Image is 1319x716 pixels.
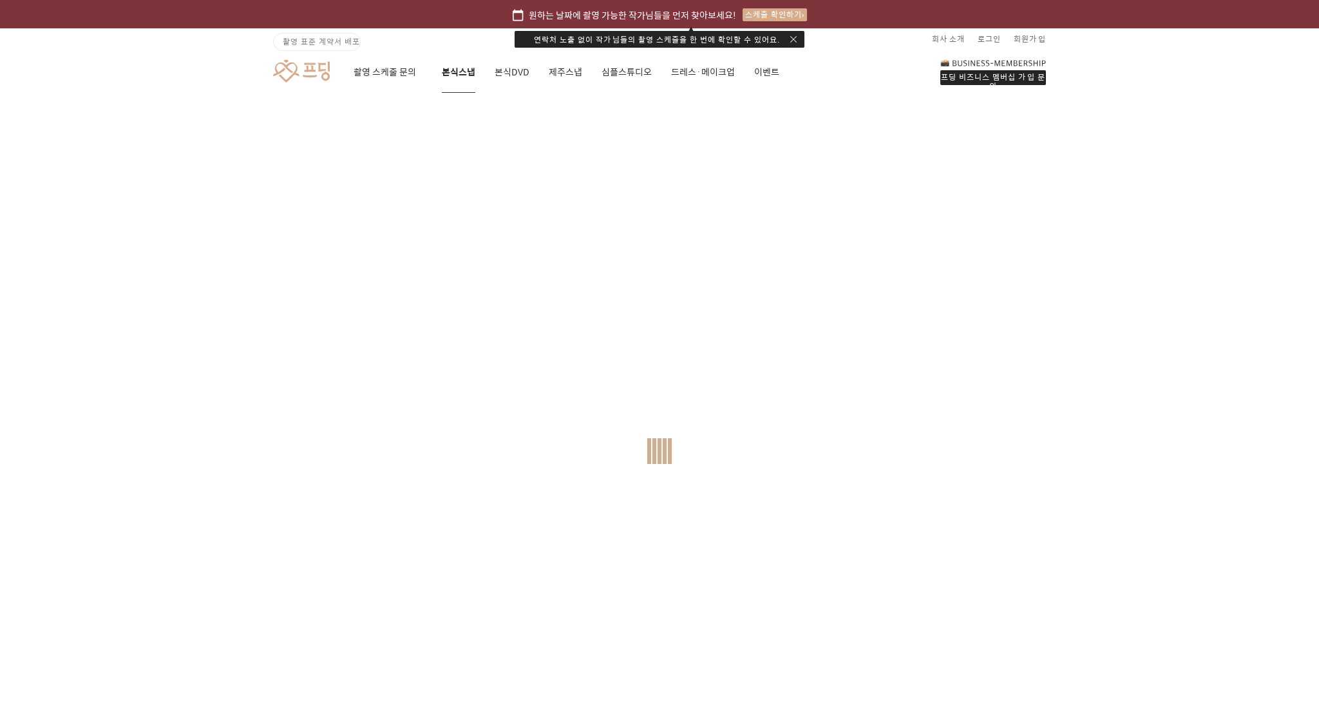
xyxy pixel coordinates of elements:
a: 본식스냅 [442,50,475,94]
a: 프딩 비즈니스 멤버십 가입 문의 [940,58,1046,85]
div: 스케줄 확인하기 [743,8,807,21]
a: 본식DVD [495,50,529,94]
span: 원하는 날짜에 촬영 가능한 작가님들을 먼저 찾아보세요! [529,8,736,22]
a: 이벤트 [754,50,779,94]
a: 드레스·메이크업 [671,50,735,94]
a: 회원가입 [1014,28,1046,49]
a: 심플스튜디오 [602,50,652,94]
a: 촬영 표준 계약서 배포 [273,33,361,51]
span: 촬영 표준 계약서 배포 [283,35,360,47]
a: 제주스냅 [549,50,582,94]
div: 프딩 비즈니스 멤버십 가입 문의 [940,70,1046,85]
a: 로그인 [978,28,1001,49]
a: 촬영 스케줄 문의 [354,50,422,94]
div: 연락처 노출 없이 작가님들의 촬영 스케줄을 한 번에 확인할 수 있어요. [515,31,804,48]
a: 회사 소개 [932,28,965,49]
